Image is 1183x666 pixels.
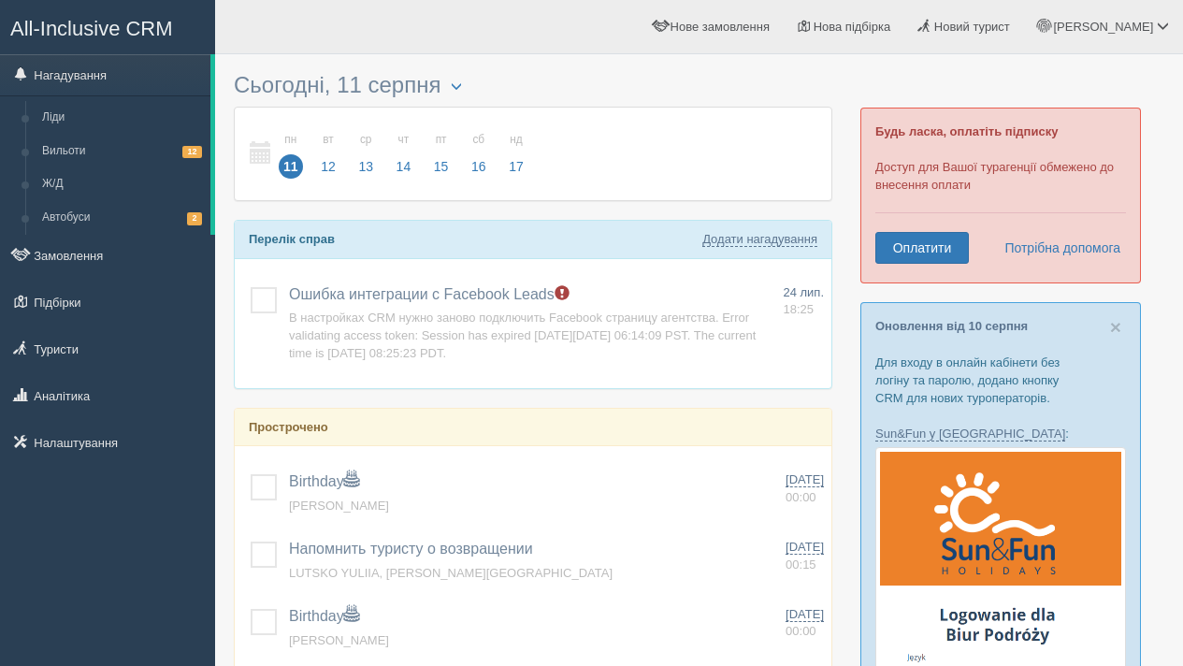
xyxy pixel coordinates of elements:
[814,20,891,34] span: Нова підбірка
[467,154,491,179] span: 16
[289,311,756,359] a: В настройках CRM нужно заново подключить Facebook страницу агентства. Error validating access tok...
[279,154,303,179] span: 11
[860,108,1141,283] div: Доступ для Вашої турагенції обмежено до внесення оплати
[786,539,824,573] a: [DATE] 00:15
[289,608,359,624] a: Birthday
[392,132,416,148] small: чт
[498,122,529,186] a: нд 17
[1,1,214,52] a: All-Inclusive CRM
[783,302,814,316] span: 18:25
[34,135,210,168] a: Вильоти12
[353,132,378,148] small: ср
[875,425,1126,442] p: :
[249,232,335,246] b: Перелік справ
[934,20,1010,34] span: Новий турист
[504,132,528,148] small: нд
[234,73,832,97] h3: Сьогодні, 11 серпня
[34,101,210,135] a: Ліди
[786,557,816,572] span: 00:15
[786,606,824,641] a: [DATE] 00:00
[353,154,378,179] span: 13
[461,122,497,186] a: сб 16
[289,541,533,557] a: Напомнить туристу о возвращении
[786,490,816,504] span: 00:00
[875,427,1065,442] a: Sun&Fun у [GEOGRAPHIC_DATA]
[187,212,202,224] span: 2
[289,633,389,647] a: [PERSON_NAME]
[289,499,389,513] a: [PERSON_NAME]
[875,232,969,264] a: Оплатити
[992,232,1121,264] a: Потрібна допомога
[786,607,824,622] span: [DATE]
[316,132,340,148] small: вт
[875,354,1126,407] p: Для входу в онлайн кабінети без логіну та паролю, додано кнопку CRM для нових туроператорів.
[429,132,454,148] small: пт
[424,122,459,186] a: пт 15
[182,146,202,158] span: 12
[392,154,416,179] span: 14
[10,17,173,40] span: All-Inclusive CRM
[289,286,570,302] a: Ошибка интеграции с Facebook Leads
[279,132,303,148] small: пн
[386,122,422,186] a: чт 14
[504,154,528,179] span: 17
[671,20,770,34] span: Нове замовлення
[783,284,824,319] a: 24 лип. 18:25
[467,132,491,148] small: сб
[289,473,359,489] a: Birthday
[429,154,454,179] span: 15
[786,472,824,487] span: [DATE]
[34,201,210,235] a: Автобуси2
[1110,317,1121,337] button: Close
[316,154,340,179] span: 12
[786,540,824,555] span: [DATE]
[34,167,210,201] a: Ж/Д
[348,122,383,186] a: ср 13
[273,122,309,186] a: пн 11
[875,124,1058,138] b: Будь ласка, оплатіть підписку
[702,232,817,247] a: Додати нагадування
[249,420,328,434] b: Прострочено
[1053,20,1153,34] span: [PERSON_NAME]
[783,285,824,299] span: 24 лип.
[786,471,824,506] a: [DATE] 00:00
[289,566,613,580] a: LUTSKO YULIIA, [PERSON_NAME][GEOGRAPHIC_DATA]
[310,122,346,186] a: вт 12
[875,319,1028,333] a: Оновлення від 10 серпня
[1110,316,1121,338] span: ×
[786,624,816,638] span: 00:00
